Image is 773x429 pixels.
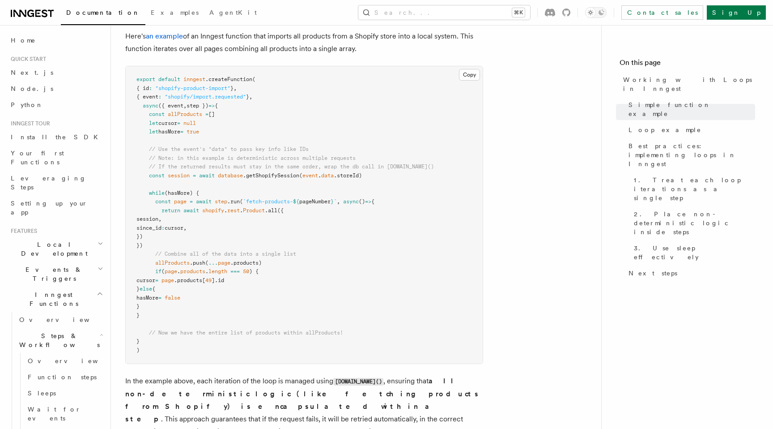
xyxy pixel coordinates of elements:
[629,269,677,278] span: Next steps
[7,129,105,145] a: Install the SDK
[155,85,230,91] span: "shopify-product-import"
[7,97,105,113] a: Python
[230,260,262,266] span: .products)
[205,277,212,283] span: 49
[161,268,165,275] span: (
[205,260,208,266] span: (
[136,76,155,82] span: export
[16,312,105,328] a: Overview
[24,353,105,369] a: Overview
[230,85,234,91] span: }
[136,312,140,318] span: }
[28,406,81,422] span: Wait for events
[152,286,155,292] span: {
[337,198,340,205] span: ,
[149,190,165,196] span: while
[161,277,174,283] span: page
[177,268,180,275] span: .
[24,369,105,385] a: Function steps
[143,103,158,109] span: async
[334,172,362,179] span: .storeId)
[621,5,703,20] a: Contact sales
[629,100,755,118] span: Simple function example
[331,198,334,205] span: }
[240,207,243,214] span: .
[7,290,97,308] span: Inngest Functions
[299,198,331,205] span: pageNumber
[227,198,240,205] span: .run
[334,198,337,205] span: `
[155,277,158,283] span: =
[246,94,249,100] span: }
[240,198,243,205] span: (
[149,146,309,152] span: // Use the event's "data" to pass key info like IDs
[199,172,215,179] span: await
[183,120,196,126] span: null
[204,3,262,24] a: AgentKit
[634,176,755,202] span: 1. Treat each loop iterations as a single step
[7,236,105,262] button: Local Development
[149,129,158,135] span: let
[140,286,152,292] span: else
[136,286,140,292] span: }
[243,268,249,275] span: 50
[224,207,227,214] span: .
[149,155,356,161] span: // Note: in this example is deterministic across multiple requests
[145,3,204,24] a: Examples
[136,216,158,222] span: session
[155,260,190,266] span: allProducts
[196,198,212,205] span: await
[11,133,103,141] span: Install the SDK
[11,36,36,45] span: Home
[155,198,171,205] span: const
[24,401,105,426] a: Wait for events
[371,198,374,205] span: {
[7,287,105,312] button: Inngest Functions
[158,295,161,301] span: =
[136,295,158,301] span: hasMore
[66,9,140,16] span: Documentation
[7,32,105,48] a: Home
[212,277,224,283] span: ].id
[215,103,218,109] span: {
[28,373,97,381] span: Function steps
[7,120,50,127] span: Inngest tour
[174,277,205,283] span: .products[
[7,170,105,195] a: Leveraging Steps
[180,129,183,135] span: =
[299,172,302,179] span: (
[7,195,105,220] a: Setting up your app
[208,103,215,109] span: =>
[136,347,140,353] span: )
[24,385,105,401] a: Sleeps
[19,316,111,323] span: Overview
[208,260,218,266] span: ...
[227,207,240,214] span: rest
[165,295,180,301] span: false
[359,198,365,205] span: ()
[161,225,165,231] span: :
[208,111,215,117] span: []
[302,172,318,179] span: event
[205,111,208,117] span: =
[512,8,525,17] kbd: ⌘K
[249,94,252,100] span: ,
[208,268,227,275] span: length
[7,81,105,97] a: Node.js
[243,172,299,179] span: .getShopifySession
[155,268,161,275] span: if
[7,262,105,287] button: Events & Triggers
[168,172,190,179] span: session
[234,85,237,91] span: ,
[177,120,180,126] span: =
[158,103,183,109] span: ({ event
[243,207,265,214] span: Product
[634,244,755,262] span: 3. Use sleep effectively
[136,233,143,240] span: })
[218,172,243,179] span: database
[205,268,208,275] span: .
[136,338,140,344] span: }
[11,69,53,76] span: Next.js
[136,242,143,249] span: })
[136,94,158,100] span: { event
